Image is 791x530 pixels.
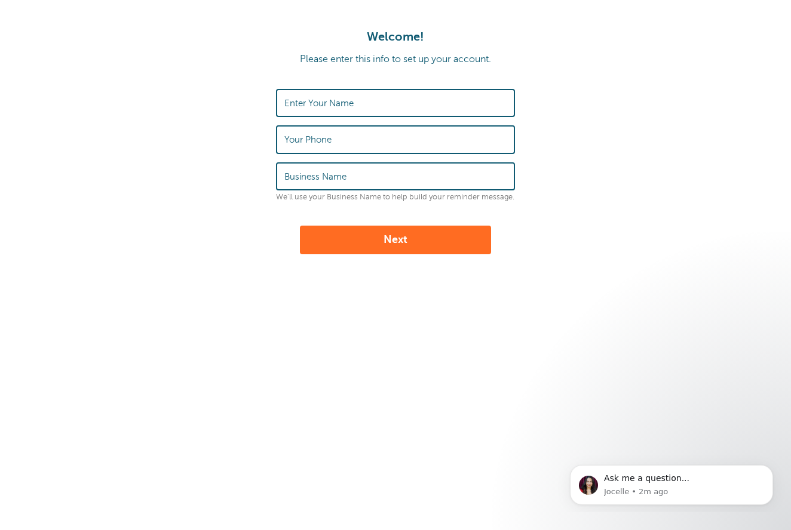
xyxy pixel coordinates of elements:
[284,134,332,145] label: Your Phone
[12,54,779,65] p: Please enter this info to set up your account.
[12,30,779,44] h1: Welcome!
[552,455,791,512] iframe: Intercom notifications message
[284,171,347,182] label: Business Name
[284,98,354,109] label: Enter Your Name
[300,226,491,254] button: Next
[276,193,515,202] p: We'll use your Business Name to help build your reminder message.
